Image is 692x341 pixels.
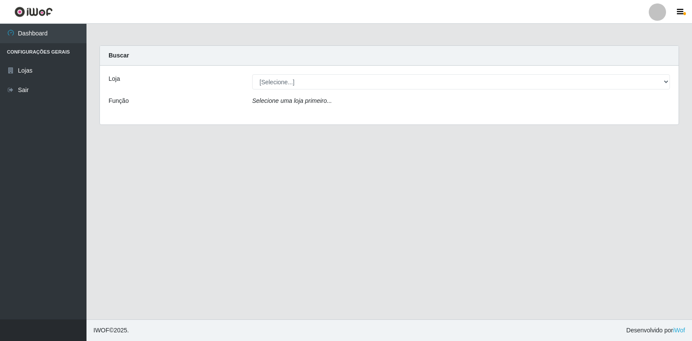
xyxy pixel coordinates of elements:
label: Função [109,96,129,105]
i: Selecione uma loja primeiro... [252,97,332,104]
span: © 2025 . [93,326,129,335]
span: IWOF [93,327,109,334]
span: Desenvolvido por [626,326,685,335]
strong: Buscar [109,52,129,59]
label: Loja [109,74,120,83]
a: iWof [673,327,685,334]
img: CoreUI Logo [14,6,53,17]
